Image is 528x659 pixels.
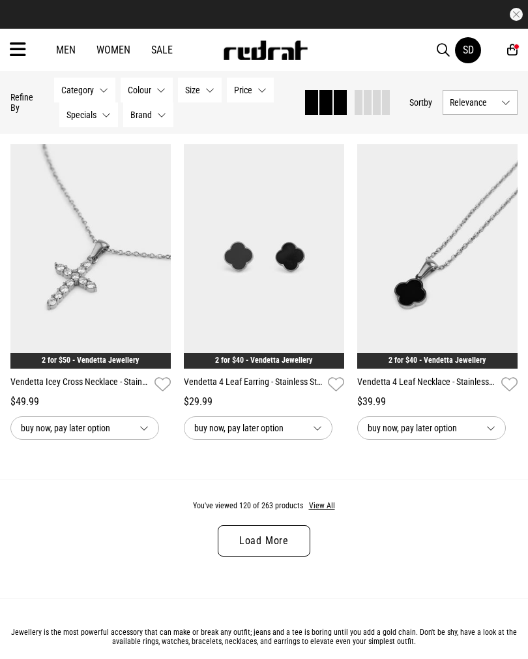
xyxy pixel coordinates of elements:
span: buy now, pay later option [368,420,476,436]
button: Open LiveChat chat widget [10,5,50,44]
img: Redrat logo [222,40,308,60]
button: Colour [121,78,173,102]
a: Men [56,44,76,56]
button: Sortby [409,95,432,110]
a: 2 for $40 - Vendetta Jewellery [215,356,312,365]
span: buy now, pay later option [21,420,129,436]
button: buy now, pay later option [10,416,159,440]
img: Vendetta 4 Leaf Necklace - Stainless Steel in Silver [357,144,518,369]
span: Relevance [450,97,496,108]
a: Vendetta Icey Cross Necklace - Stainless Steel [10,375,149,394]
button: Size [178,78,222,102]
a: 2 for $50 - Vendetta Jewellery [42,356,139,365]
span: Size [185,85,200,95]
button: buy now, pay later option [357,416,506,440]
a: Vendetta 4 Leaf Necklace - Stainless Steel [357,375,496,394]
a: Vendetta 4 Leaf Earring - Stainless Steel [184,375,323,394]
a: 2 for $40 - Vendetta Jewellery [389,356,486,365]
img: Vendetta 4 Leaf Earring - Stainless Steel in Silver [184,144,344,369]
button: View All [308,500,336,512]
button: Price [227,78,274,102]
button: Brand [123,102,173,127]
span: Brand [130,110,152,120]
span: Specials [66,110,96,120]
div: $49.99 [10,394,171,410]
span: by [424,97,432,108]
span: buy now, pay later option [194,420,302,436]
p: Refine By [10,92,35,113]
span: Colour [128,85,151,95]
button: buy now, pay later option [184,416,332,440]
iframe: Customer reviews powered by Trustpilot [166,8,362,21]
a: Sale [151,44,173,56]
button: Category [54,78,115,102]
span: Category [61,85,94,95]
p: Jewellery is the most powerful accessory that can make or break any outfit; jeans and a tee is bo... [10,628,518,646]
button: Specials [59,102,118,127]
div: $39.99 [357,394,518,410]
a: Load More [218,525,310,557]
a: Women [96,44,130,56]
span: Price [234,85,252,95]
img: Vendetta Icey Cross Necklace - Stainless Steel in Silver [10,144,171,369]
div: SD [463,44,474,56]
span: You've viewed 120 of 263 products [193,501,303,510]
div: $29.99 [184,394,344,410]
button: Relevance [443,90,518,115]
